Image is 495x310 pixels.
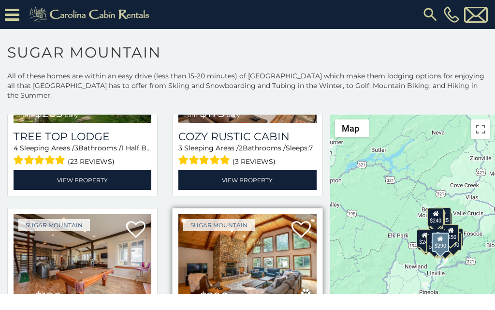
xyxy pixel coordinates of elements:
[309,144,313,152] span: 7
[417,229,433,248] div: $240
[437,235,453,253] div: $500
[441,6,462,23] a: [PHONE_NUMBER]
[74,144,78,152] span: 3
[335,119,369,137] button: Change map style
[121,144,165,152] span: 1 Half Baths /
[432,232,449,251] div: $290
[445,232,462,251] div: $190
[14,170,151,190] a: View Property
[14,130,151,143] a: Tree Top Lodge
[14,144,18,152] span: 4
[183,111,198,118] span: from
[233,155,276,168] span: (3 reviews)
[443,224,459,242] div: $250
[18,219,90,231] a: Sugar Mountain
[14,143,151,168] div: Sleeping Areas / Bathrooms / Sleeps:
[14,214,151,307] a: Sugar Tree Getaway from $190 daily
[471,119,490,139] button: Toggle fullscreen view
[24,5,158,24] img: Khaki-logo.png
[183,219,255,231] a: Sugar Mountain
[68,155,115,168] span: (23 reviews)
[227,111,240,118] span: daily
[426,234,443,252] div: $375
[427,207,444,226] div: $240
[291,220,311,240] a: Add to favorites
[429,228,446,247] div: $190
[200,290,229,304] span: $290
[18,111,33,118] span: from
[178,170,316,190] a: View Property
[239,144,243,152] span: 2
[178,143,316,168] div: Sleeping Areas / Bathrooms / Sleeps:
[14,214,151,307] img: Sugar Tree Getaway
[435,207,451,225] div: $225
[35,290,61,304] span: $190
[428,209,445,228] div: $170
[178,214,316,307] img: Sugar Mountain Lodge
[126,220,146,240] a: Add to favorites
[65,111,78,118] span: daily
[422,6,439,23] img: search-regular.svg
[178,130,316,143] a: Cozy Rustic Cabin
[178,144,182,152] span: 3
[342,123,359,133] span: Map
[178,214,316,307] a: Sugar Mountain Lodge from $290 daily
